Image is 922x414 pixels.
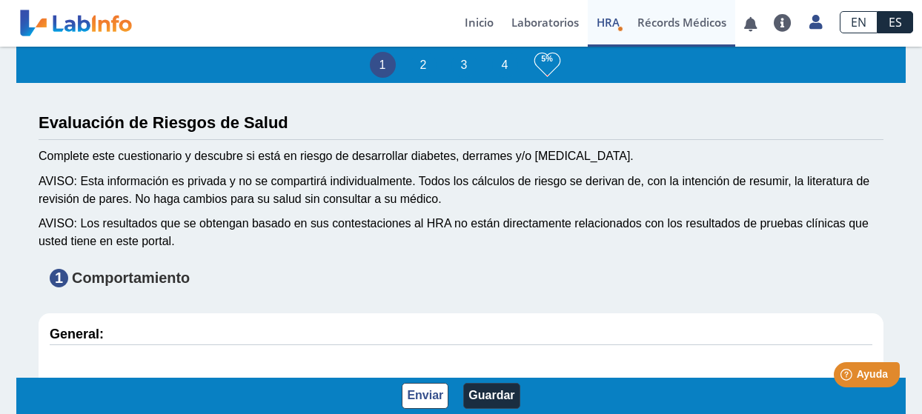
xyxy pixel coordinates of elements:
strong: Comportamiento [72,270,190,286]
li: 4 [492,52,518,78]
h3: Evaluación de Riesgos de Salud [39,113,883,132]
button: Guardar [463,383,520,409]
span: 1 [50,269,68,287]
iframe: Help widget launcher [790,356,906,398]
li: 2 [411,52,437,78]
div: Complete este cuestionario y descubre si está en riesgo de desarrollar diabetes, derrames y/o [ME... [39,147,883,165]
li: 1 [370,52,396,78]
span: HRA [597,15,620,30]
li: 3 [451,52,477,78]
button: Enviar [402,383,448,409]
h3: 5% [534,50,560,68]
div: AVISO: Esta información es privada y no se compartirá individualmente. Todos los cálculos de ries... [39,173,883,208]
a: EN [840,11,878,33]
strong: General: [50,327,104,341]
div: AVISO: Los resultados que se obtengan basado en sus contestaciones al HRA no están directamente r... [39,215,883,250]
a: ES [878,11,913,33]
